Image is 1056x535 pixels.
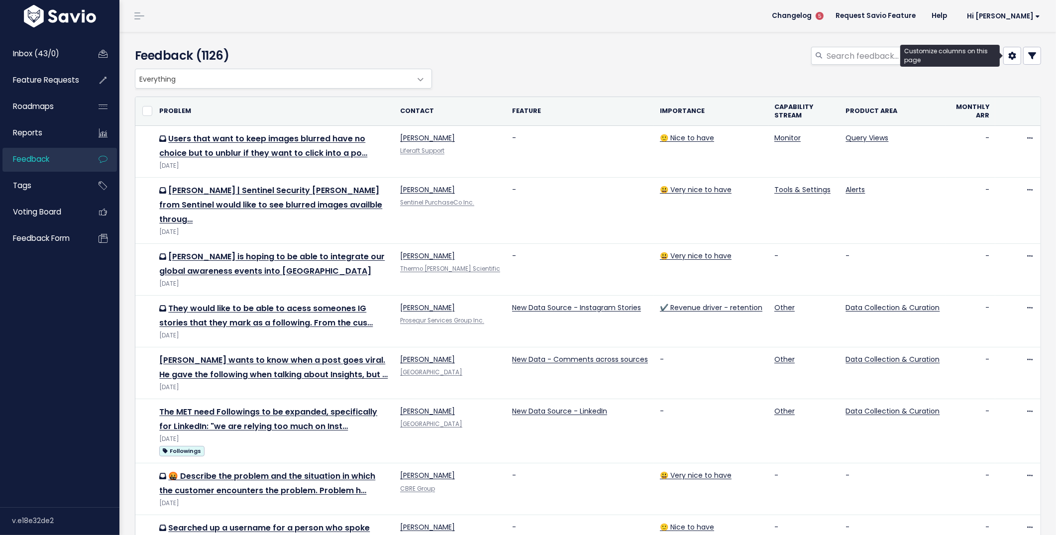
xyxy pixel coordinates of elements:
th: Contact [394,97,506,126]
span: Feedback [13,154,49,164]
a: Liferaft Support [400,147,444,155]
span: Hi [PERSON_NAME] [967,12,1040,20]
th: Importance [654,97,768,126]
span: Everything [135,69,412,88]
a: 😃 Very nice to have [660,185,732,195]
a: Other [774,406,795,416]
span: Changelog [772,12,812,19]
a: 😃 Very nice to have [660,251,732,261]
td: - [946,347,995,399]
a: They would like to be able to acess someones IG stories that they mark as a following. From the cus… [159,303,373,328]
a: Tools & Settings [774,185,831,195]
a: ✔️ Revenue driver - retention [660,303,762,313]
div: Customize columns on this page [900,45,1000,67]
span: Followings [159,446,204,456]
img: logo-white.9d6f32f41409.svg [21,5,99,27]
span: Voting Board [13,207,61,217]
td: - [946,178,995,244]
a: [PERSON_NAME] [400,133,455,143]
a: New Data Source - LinkedIn [512,406,607,416]
a: Alerts [846,185,865,195]
a: Feedback [2,148,83,171]
a: Other [774,354,795,364]
a: Inbox (43/0) [2,42,83,65]
a: Voting Board [2,201,83,223]
div: [DATE] [159,279,388,289]
a: [PERSON_NAME] [400,522,455,532]
a: [PERSON_NAME] is hoping to be able to integrate our global awareness events into [GEOGRAPHIC_DATA] [159,251,385,277]
td: - [768,244,840,296]
a: Data Collection & Curation [846,406,940,416]
td: - [506,178,654,244]
div: [DATE] [159,382,388,393]
a: [PERSON_NAME] [400,303,455,313]
span: Feedback form [13,233,70,243]
a: Feature Requests [2,69,83,92]
a: Sentinel PurchaseCo Inc. [400,199,474,207]
a: Other [774,303,795,313]
span: 5 [816,12,824,20]
a: 🙂 Nice to have [660,133,714,143]
a: Monitor [774,133,801,143]
a: 🤬 Describe the problem and the situation in which the customer encounters the problem. Problem h… [159,470,375,496]
span: Tags [13,180,31,191]
a: Thermo [PERSON_NAME] Scientific [400,265,500,273]
span: Feature Requests [13,75,79,85]
a: Reports [2,121,83,144]
td: - [506,244,654,296]
a: Roadmaps [2,95,83,118]
td: - [840,463,946,515]
th: Feature [506,97,654,126]
a: Followings [159,444,204,457]
a: Data Collection & Curation [846,354,940,364]
div: [DATE] [159,498,388,509]
a: [PERSON_NAME] [400,251,455,261]
a: [PERSON_NAME] wants to know when a post goes viral. He gave the following when talking about Insi... [159,354,388,380]
a: [PERSON_NAME] [400,470,455,480]
td: - [946,126,995,178]
a: Users that want to keep images blurred have no choice but to unblur if they want to click into a po… [159,133,367,159]
a: Prosegur Services Group Inc. [400,317,484,324]
a: Feedback form [2,227,83,250]
span: Roadmaps [13,101,54,111]
a: Query Views [846,133,889,143]
div: [DATE] [159,161,388,171]
th: Problem [153,97,394,126]
a: [GEOGRAPHIC_DATA] [400,368,462,376]
a: [PERSON_NAME] [400,354,455,364]
th: Product Area [840,97,946,126]
span: Everything [135,69,432,89]
span: Inbox (43/0) [13,48,59,59]
td: - [946,463,995,515]
a: New Data Source - Instagram Stories [512,303,641,313]
a: New Data - Comments across sources [512,354,648,364]
th: Capability stream [768,97,840,126]
td: - [654,347,768,399]
a: Hi [PERSON_NAME] [955,8,1048,24]
a: Help [924,8,955,23]
div: [DATE] [159,434,388,444]
td: - [946,244,995,296]
a: Request Savio Feature [828,8,924,23]
h4: Feedback (1126) [135,47,427,65]
a: 🙂 Nice to have [660,522,714,532]
a: The MET need Followings to be expanded, specifically for LinkedIn: "we are relying too much on Inst… [159,406,377,432]
a: Tags [2,174,83,197]
a: 😃 Very nice to have [660,470,732,480]
td: - [768,463,840,515]
a: Data Collection & Curation [846,303,940,313]
div: v.e18e32de2 [12,508,119,534]
a: [GEOGRAPHIC_DATA] [400,420,462,428]
input: Search feedback... [826,47,911,65]
td: - [506,126,654,178]
span: Reports [13,127,42,138]
a: [PERSON_NAME] [400,406,455,416]
td: - [654,399,768,463]
td: - [840,244,946,296]
a: [PERSON_NAME] [400,185,455,195]
th: Monthly ARR [946,97,995,126]
td: - [506,463,654,515]
div: [DATE] [159,227,388,237]
a: [PERSON_NAME] | Sentinel Security [PERSON_NAME] from Sentinel would like to see blurred images av... [159,185,382,225]
td: - [946,399,995,463]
